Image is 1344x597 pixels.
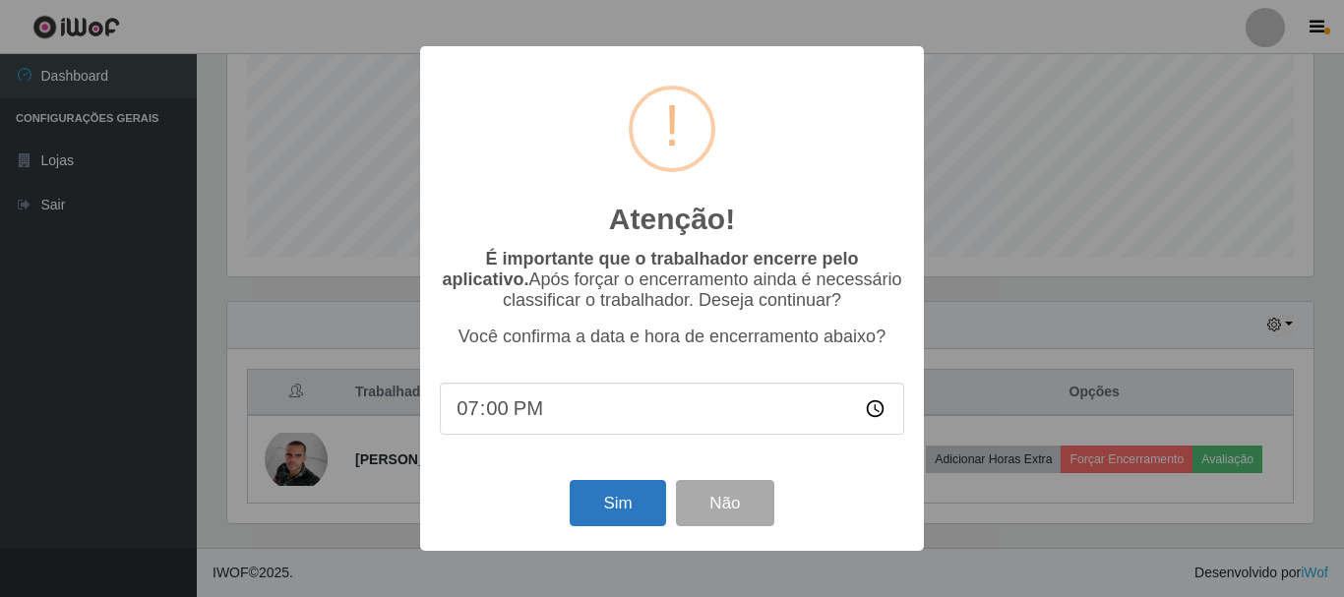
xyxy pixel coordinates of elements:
button: Sim [570,480,665,526]
button: Não [676,480,773,526]
p: Você confirma a data e hora de encerramento abaixo? [440,327,904,347]
h2: Atenção! [609,202,735,237]
p: Após forçar o encerramento ainda é necessário classificar o trabalhador. Deseja continuar? [440,249,904,311]
b: É importante que o trabalhador encerre pelo aplicativo. [442,249,858,289]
